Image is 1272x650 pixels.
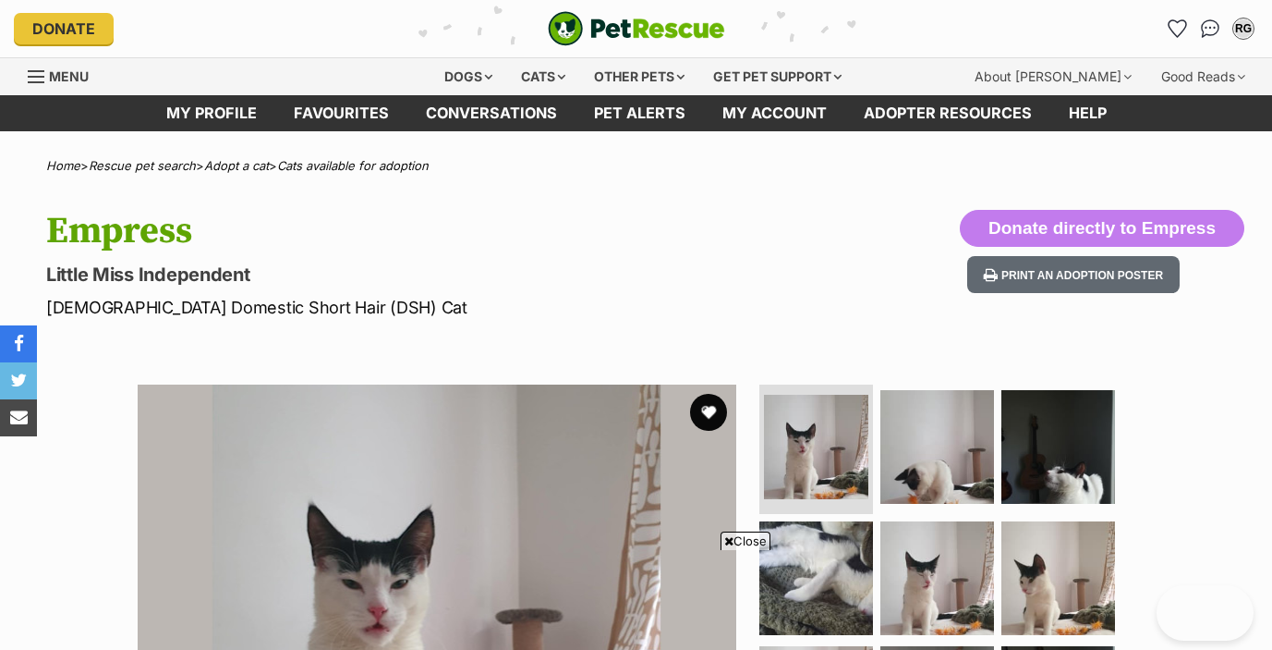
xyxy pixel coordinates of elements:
a: Conversations [1195,14,1225,43]
div: Other pets [581,58,697,95]
a: Pet alerts [575,95,704,131]
a: My profile [148,95,275,131]
a: Donate [14,13,114,44]
button: favourite [690,394,727,431]
div: Get pet support [700,58,854,95]
a: Cats available for adoption [277,158,429,173]
p: Little Miss Independent [46,262,776,288]
a: Home [46,158,80,173]
div: RG [1234,19,1253,38]
button: Donate directly to Empress [960,210,1244,247]
iframe: Help Scout Beacon - Open [1157,585,1254,641]
a: Adopter resources [845,95,1050,131]
button: My account [1229,14,1258,43]
img: Photo of Empress [880,521,994,635]
div: Good Reads [1148,58,1258,95]
a: My account [704,95,845,131]
div: Cats [508,58,578,95]
span: Menu [49,68,89,84]
ul: Account quick links [1162,14,1258,43]
button: Print an adoption poster [967,256,1180,294]
img: Photo of Empress [764,395,868,499]
a: Rescue pet search [89,158,196,173]
img: Photo of Empress [1001,521,1115,635]
a: PetRescue [548,11,725,46]
a: Help [1050,95,1125,131]
a: Menu [28,58,102,92]
div: About [PERSON_NAME] [962,58,1145,95]
div: Dogs [431,58,505,95]
a: Favourites [1162,14,1192,43]
a: conversations [407,95,575,131]
p: [DEMOGRAPHIC_DATA] Domestic Short Hair (DSH) Cat [46,295,776,320]
span: Close [721,532,770,550]
a: Favourites [275,95,407,131]
iframe: Advertisement [300,558,973,641]
img: Photo of Empress [1001,390,1115,504]
img: chat-41dd97257d64d25036548639549fe6c8038ab92f7586957e7f3b1b290dea8141.svg [1201,19,1220,38]
a: Adopt a cat [204,158,269,173]
img: logo-cat-932fe2b9b8326f06289b0f2fb663e598f794de774fb13d1741a6617ecf9a85b4.svg [548,11,725,46]
img: Photo of Empress [759,521,873,635]
img: Photo of Empress [880,390,994,504]
h1: Empress [46,210,776,252]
